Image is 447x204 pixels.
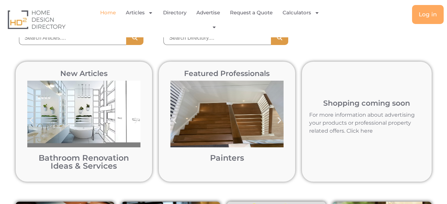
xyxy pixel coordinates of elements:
[24,113,39,128] div: Previous slide
[24,77,144,173] div: 5 / 12
[272,113,287,128] div: Next slide
[419,12,437,17] span: Log in
[129,113,144,128] div: Next slide
[126,5,153,20] a: Articles
[167,77,287,173] div: 5 / 12
[19,31,126,45] input: Search Articles....
[24,70,144,77] h2: New Articles
[39,153,129,171] a: Bathroom Renovation Ideas & Services
[412,5,444,24] a: Log in
[210,153,244,163] a: Painters
[271,31,288,45] button: Search
[92,5,334,34] nav: Menu
[100,5,116,20] a: Home
[196,5,220,20] a: Advertise
[167,70,287,77] h2: Featured Professionals
[283,5,320,20] a: Calculators
[126,31,143,45] button: Search
[163,31,271,45] input: Search Directory....
[230,5,273,20] a: Request a Quote
[167,113,182,128] div: Previous slide
[163,5,186,20] a: Directory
